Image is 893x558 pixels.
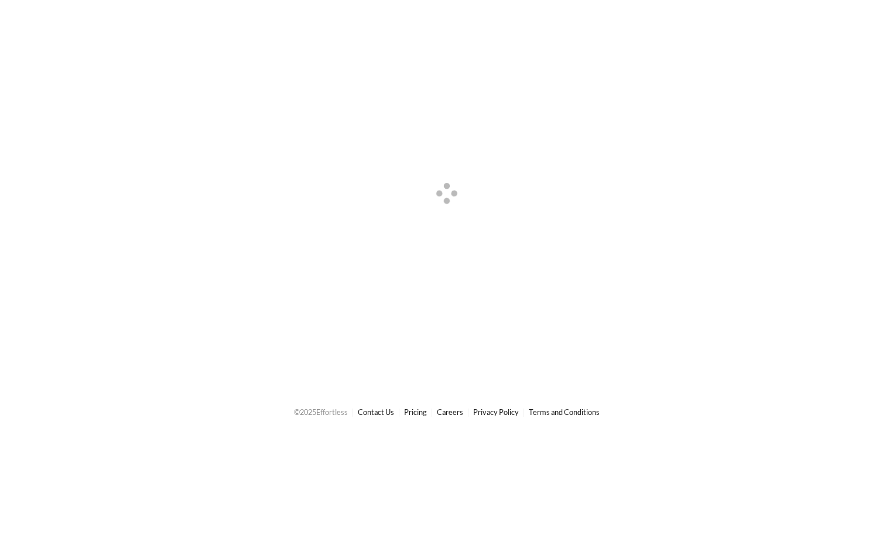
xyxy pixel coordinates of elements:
[473,407,519,417] a: Privacy Policy
[437,407,463,417] a: Careers
[294,407,348,417] span: © 2025 Effortless
[358,407,394,417] a: Contact Us
[404,407,427,417] a: Pricing
[529,407,600,417] a: Terms and Conditions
